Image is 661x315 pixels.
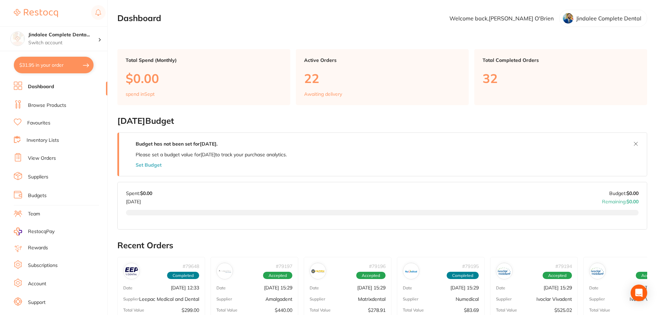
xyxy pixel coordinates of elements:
[14,9,58,17] img: Restocq Logo
[265,296,292,302] p: Amalgadent
[28,39,98,46] p: Switch account
[117,241,647,250] h2: Recent Orders
[263,272,292,279] span: Accepted
[403,297,418,302] p: Supplier
[310,286,319,290] p: Date
[403,286,412,290] p: Date
[14,228,55,235] a: RestocqPay
[182,307,199,313] p: $299.00
[28,174,48,180] a: Suppliers
[626,190,639,196] strong: $0.00
[167,272,199,279] span: Completed
[123,297,139,302] p: Supplier
[310,297,325,302] p: Supplier
[183,263,199,269] p: # 79648
[28,102,66,109] a: Browse Products
[544,285,572,290] p: [DATE] 15:29
[27,137,59,144] a: Inventory Lists
[358,296,386,302] p: Matrixdental
[28,299,46,306] a: Support
[136,162,162,168] button: Set Budget
[117,49,290,105] a: Total Spend (Monthly)$0.00spend inSept
[304,71,460,85] p: 22
[536,296,572,302] p: Ivoclar Vivadent
[276,263,292,269] p: # 79197
[576,15,641,21] p: Jindalee Complete Dental
[369,263,386,269] p: # 79196
[555,263,572,269] p: # 79194
[11,32,25,46] img: Jindalee Complete Dental
[28,211,40,217] a: Team
[589,286,599,290] p: Date
[216,308,237,313] p: Total Value
[310,308,331,313] p: Total Value
[456,296,479,302] p: Numedical
[474,49,647,105] a: Total Completed Orders32
[311,265,324,278] img: Matrixdental
[117,13,161,23] h2: Dashboard
[140,190,152,196] strong: $0.00
[126,191,152,196] p: Spent:
[28,280,46,287] a: Account
[602,196,639,204] p: Remaining:
[462,263,479,269] p: # 79195
[125,265,138,278] img: Leepac Medical and Dental
[123,286,133,290] p: Date
[28,192,47,199] a: Budgets
[275,307,292,313] p: $440.00
[14,228,22,235] img: RestocqPay
[626,198,639,205] strong: $0.00
[126,196,152,204] p: [DATE]
[216,297,232,302] p: Supplier
[368,307,386,313] p: $278.91
[405,265,418,278] img: Numedical
[449,15,554,21] p: Welcome back, [PERSON_NAME] O'Brien
[496,297,512,302] p: Supplier
[447,272,479,279] span: Completed
[126,71,282,85] p: $0.00
[450,285,479,290] p: [DATE] 15:29
[609,191,639,196] p: Budget:
[483,71,639,85] p: 32
[498,265,511,278] img: Ivoclar Vivadent
[296,49,469,105] a: Active Orders22Awaiting delivery
[631,285,647,301] div: Open Intercom Messenger
[136,152,287,157] p: Please set a budget value for [DATE] to track your purchase analytics.
[14,57,94,73] button: $31.95 in your order
[14,5,58,21] a: Restocq Logo
[304,91,342,97] p: Awaiting delivery
[123,308,144,313] p: Total Value
[28,155,56,162] a: View Orders
[27,120,50,127] a: Favourites
[589,297,605,302] p: Supplier
[218,265,231,278] img: Amalgadent
[554,307,572,313] p: $525.02
[126,57,282,63] p: Total Spend (Monthly)
[543,272,572,279] span: Accepted
[356,272,386,279] span: Accepted
[589,308,610,313] p: Total Value
[126,91,155,97] p: spend in Sept
[117,116,647,126] h2: [DATE] Budget
[28,31,98,38] h4: Jindalee Complete Dental
[139,296,199,302] p: Leepac Medical and Dental
[483,57,639,63] p: Total Completed Orders
[28,244,48,251] a: Rewards
[264,285,292,290] p: [DATE] 15:29
[563,13,574,24] img: MXZhNGU2Mg
[28,83,54,90] a: Dashboard
[171,285,199,290] p: [DATE] 12:33
[357,285,386,290] p: [DATE] 15:29
[28,228,55,235] span: RestocqPay
[136,141,217,147] strong: Budget has not been set for [DATE] .
[216,286,226,290] p: Date
[464,307,479,313] p: $83.69
[403,308,424,313] p: Total Value
[304,57,460,63] p: Active Orders
[496,286,505,290] p: Date
[591,265,604,278] img: Ivoclar Vivadent
[28,262,58,269] a: Subscriptions
[496,308,517,313] p: Total Value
